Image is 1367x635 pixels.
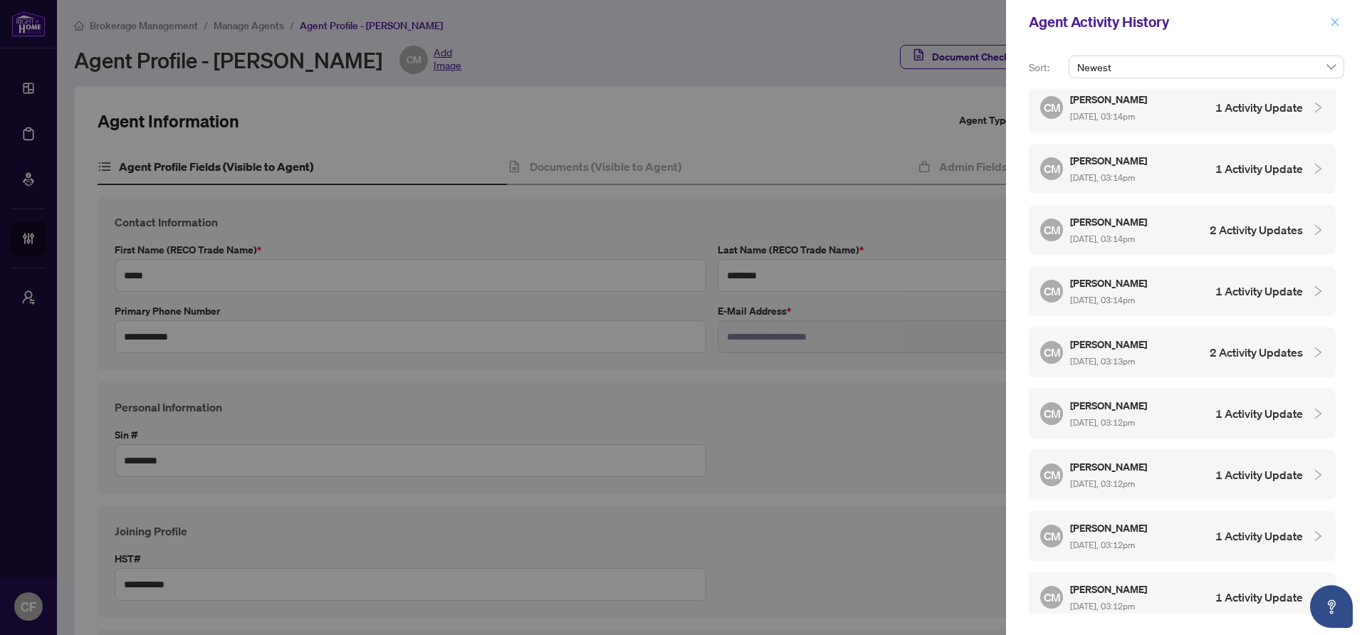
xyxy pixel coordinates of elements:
[1029,511,1336,561] div: CM[PERSON_NAME] [DATE], 03:12pm1 Activity Update
[1029,205,1336,255] div: CM[PERSON_NAME] [DATE], 03:14pm2 Activity Updates
[1070,295,1135,305] span: [DATE], 03:14pm
[1210,221,1303,238] h4: 2 Activity Updates
[1311,346,1324,359] span: collapsed
[1029,389,1336,439] div: CM[PERSON_NAME] [DATE], 03:12pm1 Activity Update
[1070,458,1149,475] h5: [PERSON_NAME]
[1070,478,1135,489] span: [DATE], 03:12pm
[1070,417,1135,428] span: [DATE], 03:12pm
[1070,520,1149,536] h5: [PERSON_NAME]
[1043,221,1060,239] span: CM
[1043,466,1060,484] span: CM
[1215,589,1303,606] h4: 1 Activity Update
[1215,528,1303,545] h4: 1 Activity Update
[1311,101,1324,114] span: collapsed
[1070,111,1135,122] span: [DATE], 03:14pm
[1215,405,1303,422] h4: 1 Activity Update
[1043,283,1060,300] span: CM
[1043,160,1060,178] span: CM
[1215,283,1303,300] h4: 1 Activity Update
[1029,60,1063,75] p: Sort:
[1215,160,1303,177] h4: 1 Activity Update
[1029,450,1336,500] div: CM[PERSON_NAME] [DATE], 03:12pm1 Activity Update
[1311,468,1324,481] span: collapsed
[1077,56,1336,78] span: Newest
[1310,585,1353,628] button: Open asap
[1330,17,1340,27] span: close
[1311,530,1324,542] span: collapsed
[1311,162,1324,175] span: collapsed
[1043,528,1060,545] span: CM
[1311,407,1324,420] span: collapsed
[1070,581,1149,597] h5: [PERSON_NAME]
[1210,344,1303,361] h4: 2 Activity Updates
[1029,572,1336,622] div: CM[PERSON_NAME] [DATE], 03:12pm1 Activity Update
[1070,233,1135,244] span: [DATE], 03:14pm
[1043,405,1060,423] span: CM
[1029,83,1336,132] div: CM[PERSON_NAME] [DATE], 03:14pm1 Activity Update
[1311,285,1324,298] span: collapsed
[1029,11,1326,33] div: Agent Activity History
[1070,356,1135,367] span: [DATE], 03:13pm
[1070,91,1149,107] h5: [PERSON_NAME]
[1070,275,1149,291] h5: [PERSON_NAME]
[1070,214,1149,230] h5: [PERSON_NAME]
[1070,397,1149,414] h5: [PERSON_NAME]
[1070,601,1135,612] span: [DATE], 03:12pm
[1043,589,1060,607] span: CM
[1043,99,1060,117] span: CM
[1311,224,1324,236] span: collapsed
[1311,591,1324,604] span: collapsed
[1029,327,1336,377] div: CM[PERSON_NAME] [DATE], 03:13pm2 Activity Updates
[1029,266,1336,316] div: CM[PERSON_NAME] [DATE], 03:14pm1 Activity Update
[1070,540,1135,550] span: [DATE], 03:12pm
[1070,172,1135,183] span: [DATE], 03:14pm
[1070,152,1149,169] h5: [PERSON_NAME]
[1043,344,1060,362] span: CM
[1070,336,1149,352] h5: [PERSON_NAME]
[1215,466,1303,483] h4: 1 Activity Update
[1029,144,1336,194] div: CM[PERSON_NAME] [DATE], 03:14pm1 Activity Update
[1215,99,1303,116] h4: 1 Activity Update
